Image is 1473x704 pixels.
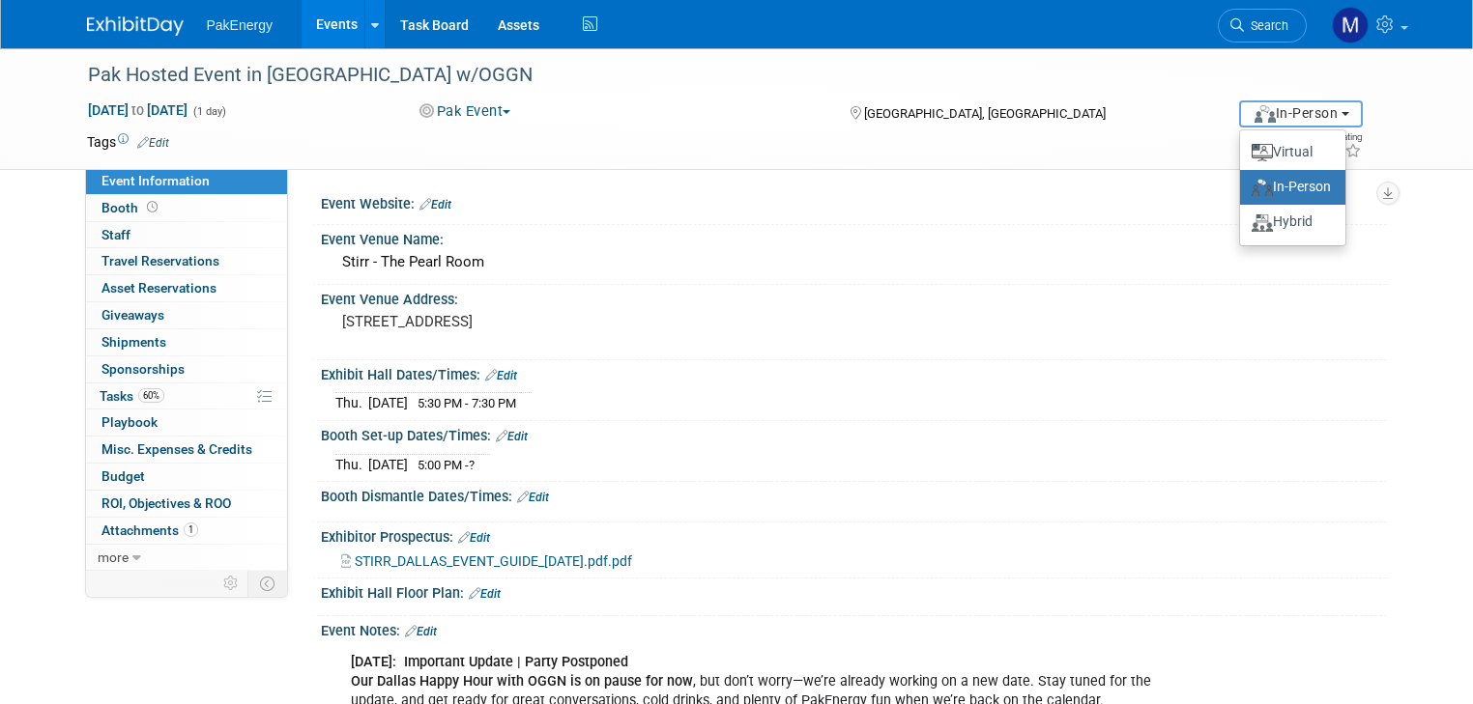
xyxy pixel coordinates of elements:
[1252,179,1273,196] img: Format-InPerson.png
[86,302,287,328] a: Giveaways
[335,247,1372,277] div: Stirr - The Pearl Room
[101,441,252,457] span: Misc. Expenses & Credits
[405,625,437,638] a: Edit
[101,200,161,215] span: Booth
[1239,100,1363,127] button: In-Person
[1250,139,1336,166] label: Virtual
[191,105,226,118] span: (1 day)
[517,491,549,504] a: Edit
[335,454,368,474] td: Thu.
[1252,144,1273,161] img: Format-Virtual.png
[321,578,1387,604] div: Exhibit Hall Floor Plan:
[485,369,517,382] a: Edit
[321,421,1387,446] div: Booth Set-up Dates/Times:
[321,285,1387,309] div: Event Venue Address:
[101,361,185,377] span: Sponsorships
[321,225,1387,249] div: Event Venue Name:
[321,482,1387,507] div: Booth Dismantle Dates/Times:
[86,518,287,544] a: Attachments1
[469,587,501,601] a: Edit
[1252,214,1273,232] img: Format-Hybrid.png
[101,334,166,350] span: Shipments
[1218,9,1307,42] a: Search
[418,396,516,410] span: 5:30 PM - 7:30 PM
[137,136,169,150] a: Edit
[86,248,287,274] a: Travel Reservations
[101,227,130,242] span: Staff
[101,307,164,323] span: Giveaways
[87,101,188,119] span: [DATE] [DATE]
[321,616,1387,641] div: Event Notes:
[1250,209,1336,236] label: Hybrid
[1244,18,1288,33] span: Search
[469,458,475,472] span: ?
[413,101,518,122] button: Pak Event
[87,16,184,36] img: ExhibitDay
[419,198,451,211] a: Edit
[86,222,287,248] a: Staff
[418,458,475,472] span: 5:00 PM -
[368,393,408,413] td: [DATE]
[101,280,217,296] span: Asset Reservations
[355,553,632,569] span: STIRR_DALLAS_EVENT_GUIDE_[DATE].pdf.pdf
[138,388,164,403] span: 60%
[1253,105,1339,121] span: In-Person
[496,430,528,443] a: Edit
[86,464,287,490] a: Budget
[321,189,1387,214] div: Event Website:
[101,495,231,511] span: ROI, Objectives & ROO
[215,571,248,596] td: Personalize Event Tab Strip
[81,58,1255,93] div: Pak Hosted Event in [GEOGRAPHIC_DATA] w/OGGN
[86,329,287,355] a: Shipments
[321,360,1387,385] div: Exhibit Hall Dates/Times:
[100,388,164,404] span: Tasks
[101,414,158,430] span: Playbook
[86,356,287,382] a: Sponsorships
[86,436,287,463] a: Misc. Expenses & Credits
[87,132,169,152] td: Tags
[101,253,219,268] span: Travel Reservations
[129,102,147,118] span: to
[247,571,287,596] td: Toggle Event Tabs
[86,383,287,409] a: Tasks60%
[101,468,145,484] span: Budget
[86,195,287,221] a: Booth
[184,522,198,537] span: 1
[351,654,628,670] b: [DATE]: Important Update | Party Postponed
[86,545,287,571] a: more
[98,549,129,565] span: more
[1174,100,1363,129] div: Event Format
[342,313,744,330] pre: [STREET_ADDRESS]
[321,522,1387,548] div: Exhibitor Prospectus:
[351,673,693,690] b: Our Dallas Happy Hour with OGGN is on pause for now
[86,275,287,301] a: Asset Reservations
[368,454,408,474] td: [DATE]
[101,522,198,538] span: Attachments
[341,553,632,569] a: STIRR_DALLAS_EVENT_GUIDE_[DATE].pdf.pdf
[101,173,210,188] span: Event Information
[335,393,368,413] td: Thu.
[458,531,490,545] a: Edit
[143,200,161,214] span: Booth not reserved yet
[86,491,287,517] a: ROI, Objectives & ROO
[86,168,287,194] a: Event Information
[864,106,1106,121] span: [GEOGRAPHIC_DATA], [GEOGRAPHIC_DATA]
[207,17,273,33] span: PakEnergy
[1332,7,1369,43] img: Mary Walker
[1250,174,1336,201] label: In-Person
[86,409,287,436] a: Playbook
